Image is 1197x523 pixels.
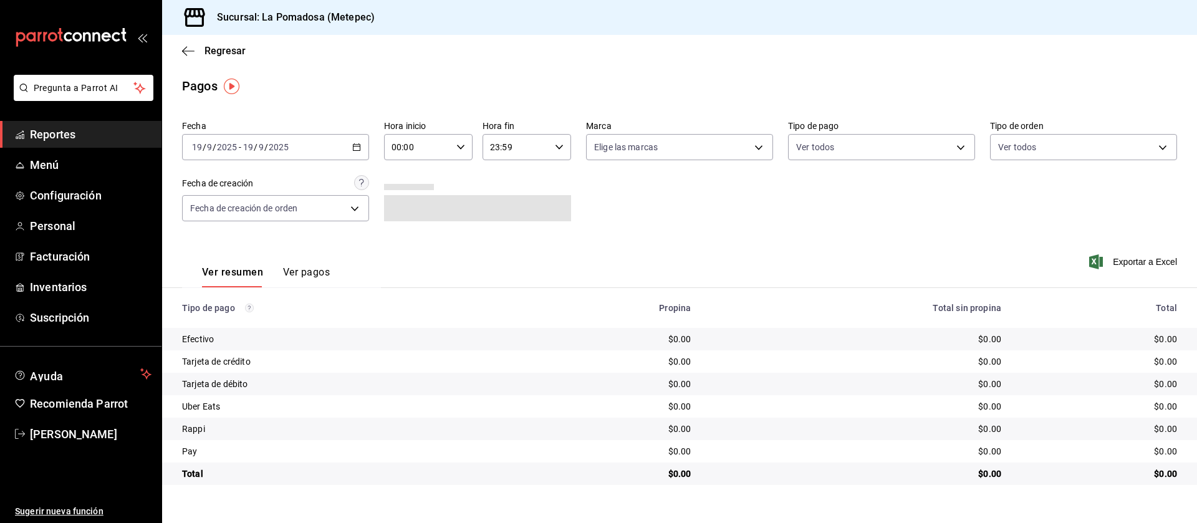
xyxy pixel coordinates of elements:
[711,423,1001,435] div: $0.00
[268,142,289,152] input: ----
[529,333,691,345] div: $0.00
[1021,355,1177,368] div: $0.00
[30,309,151,326] span: Suscripción
[190,202,297,214] span: Fecha de creación de orden
[1021,333,1177,345] div: $0.00
[204,45,246,57] span: Regresar
[191,142,203,152] input: --
[30,367,135,381] span: Ayuda
[202,266,263,287] button: Ver resumen
[213,142,216,152] span: /
[594,141,658,153] span: Elige las marcas
[9,90,153,103] a: Pregunta a Parrot AI
[788,122,975,130] label: Tipo de pago
[30,279,151,295] span: Inventarios
[182,303,509,313] div: Tipo de pago
[258,142,264,152] input: --
[283,266,330,287] button: Ver pagos
[182,445,509,458] div: Pay
[203,142,206,152] span: /
[30,187,151,204] span: Configuración
[529,400,691,413] div: $0.00
[711,378,1001,390] div: $0.00
[711,468,1001,480] div: $0.00
[34,82,134,95] span: Pregunta a Parrot AI
[990,122,1177,130] label: Tipo de orden
[384,122,473,130] label: Hora inicio
[529,303,691,313] div: Propina
[182,423,509,435] div: Rappi
[224,79,239,94] img: Tooltip marker
[1092,254,1177,269] button: Exportar a Excel
[1021,445,1177,458] div: $0.00
[216,142,238,152] input: ----
[1021,400,1177,413] div: $0.00
[1021,303,1177,313] div: Total
[30,248,151,265] span: Facturación
[182,333,509,345] div: Efectivo
[30,395,151,412] span: Recomienda Parrot
[711,445,1001,458] div: $0.00
[182,45,246,57] button: Regresar
[14,75,153,101] button: Pregunta a Parrot AI
[529,355,691,368] div: $0.00
[182,177,253,190] div: Fecha de creación
[254,142,257,152] span: /
[202,266,330,287] div: navigation tabs
[243,142,254,152] input: --
[239,142,241,152] span: -
[796,141,834,153] span: Ver todos
[1021,423,1177,435] div: $0.00
[30,126,151,143] span: Reportes
[529,378,691,390] div: $0.00
[711,400,1001,413] div: $0.00
[998,141,1036,153] span: Ver todos
[529,445,691,458] div: $0.00
[711,303,1001,313] div: Total sin propina
[264,142,268,152] span: /
[206,142,213,152] input: --
[182,400,509,413] div: Uber Eats
[711,333,1001,345] div: $0.00
[182,122,369,130] label: Fecha
[711,355,1001,368] div: $0.00
[30,218,151,234] span: Personal
[15,505,151,518] span: Sugerir nueva función
[483,122,571,130] label: Hora fin
[586,122,773,130] label: Marca
[30,156,151,173] span: Menú
[137,32,147,42] button: open_drawer_menu
[182,77,218,95] div: Pagos
[529,468,691,480] div: $0.00
[207,10,375,25] h3: Sucursal: La Pomadosa (Metepec)
[1021,468,1177,480] div: $0.00
[182,468,509,480] div: Total
[182,355,509,368] div: Tarjeta de crédito
[1021,378,1177,390] div: $0.00
[245,304,254,312] svg: Los pagos realizados con Pay y otras terminales son montos brutos.
[30,426,151,443] span: [PERSON_NAME]
[529,423,691,435] div: $0.00
[182,378,509,390] div: Tarjeta de débito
